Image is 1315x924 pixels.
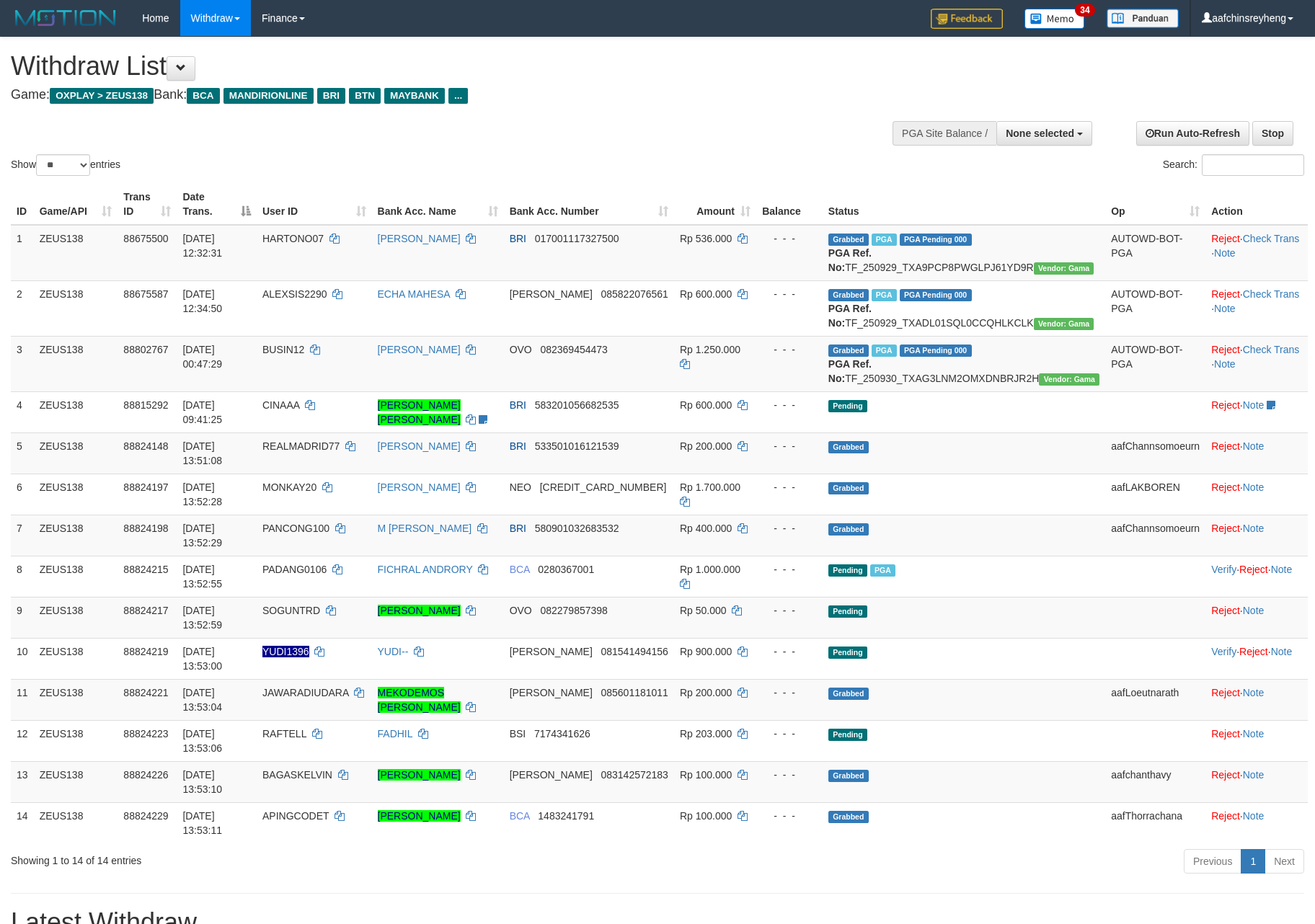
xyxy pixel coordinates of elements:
span: Grabbed [828,345,869,357]
span: Marked by aaftrukkakada [872,234,897,246]
td: ZEUS138 [34,432,118,474]
h1: Withdraw List [11,52,862,81]
td: 4 [11,391,34,432]
td: ZEUS138 [34,802,118,843]
span: Vendor URL: https://trx31.1velocity.biz [1034,318,1094,330]
span: [PERSON_NAME] [510,646,593,657]
span: 88824219 [123,646,168,657]
a: Reject [1211,481,1240,493]
span: Grabbed [828,441,869,453]
span: 88802767 [123,344,168,355]
span: BAGASKELVIN [262,769,332,781]
span: [DATE] 13:53:10 [182,769,222,795]
span: [DATE] 12:34:50 [182,288,222,314]
span: Pending [828,729,867,741]
a: Check Trans [1243,288,1300,300]
a: Note [1214,358,1236,370]
span: [PERSON_NAME] [510,769,593,781]
th: Bank Acc. Number: activate to sort column ascending [504,184,674,225]
td: · [1205,391,1308,432]
th: User ID: activate to sort column ascending [257,184,372,225]
td: aafLoeutnarath [1105,679,1205,720]
span: Grabbed [828,289,869,301]
span: [PERSON_NAME] [510,288,593,300]
span: Rp 100.000 [680,769,732,781]
span: 88824221 [123,687,168,698]
div: - - - [762,685,817,700]
span: Rp 600.000 [680,288,732,300]
span: PGA Pending [900,345,972,357]
a: [PERSON_NAME] [378,769,461,781]
span: Rp 50.000 [680,605,727,616]
th: Balance [756,184,823,225]
td: 11 [11,679,34,720]
a: Stop [1252,121,1293,146]
td: TF_250929_TXADL01SQL0CCQHLKCLK [823,280,1105,336]
span: PADANG0106 [262,564,327,575]
td: 13 [11,761,34,802]
span: Pending [828,647,867,659]
a: Reject [1211,523,1240,534]
th: Status [823,184,1105,225]
b: PGA Ref. No: [828,303,872,329]
span: Copy 5859459181258384 to clipboard [540,481,667,493]
span: REALMADRID77 [262,440,340,452]
a: Note [1243,810,1265,822]
span: JAWARADIUDARA [262,687,349,698]
a: Next [1265,849,1304,874]
a: Check Trans [1243,233,1300,244]
a: Verify [1211,646,1236,657]
span: Rp 536.000 [680,233,732,244]
td: aafchanthavy [1105,761,1205,802]
span: PANCONG100 [262,523,329,534]
span: Rp 200.000 [680,687,732,698]
a: Note [1214,247,1236,259]
select: Showentries [36,154,90,176]
span: BRI [510,233,526,244]
span: Copy 533501016121539 to clipboard [535,440,619,452]
span: ... [448,88,468,104]
td: TF_250929_TXA9PCP8PWGLPJ61YD9R [823,225,1105,281]
input: Search: [1202,154,1304,176]
td: ZEUS138 [34,280,118,336]
a: Verify [1211,564,1236,575]
a: Reject [1239,646,1268,657]
th: Trans ID: activate to sort column ascending [118,184,177,225]
span: Pending [828,400,867,412]
span: BCA [187,88,219,104]
td: 10 [11,638,34,679]
td: · · [1205,280,1308,336]
span: BSI [510,728,526,739]
a: [PERSON_NAME] [378,440,461,452]
td: 9 [11,597,34,638]
span: 88675587 [123,288,168,300]
a: [PERSON_NAME] [378,233,461,244]
span: [DATE] 13:53:06 [182,728,222,754]
span: OVO [510,605,532,616]
th: Bank Acc. Name: activate to sort column ascending [372,184,504,225]
span: PGA Pending [900,289,972,301]
a: [PERSON_NAME] [378,481,461,493]
span: Copy 085822076561 to clipboard [601,288,668,300]
th: Game/API: activate to sort column ascending [34,184,118,225]
span: Vendor URL: https://trx31.1velocity.biz [1039,373,1099,386]
span: 34 [1075,4,1094,17]
span: [DATE] 13:53:00 [182,646,222,672]
a: MEKODEMOS [PERSON_NAME] [378,687,461,713]
span: OVO [510,344,532,355]
td: 6 [11,474,34,515]
span: Nama rekening ada tanda titik/strip, harap diedit [262,646,309,657]
td: · [1205,720,1308,761]
a: YUDI-- [378,646,409,657]
th: Action [1205,184,1308,225]
a: Note [1271,564,1293,575]
td: ZEUS138 [34,336,118,391]
a: Note [1243,399,1265,411]
label: Search: [1163,154,1304,176]
span: [DATE] 13:53:04 [182,687,222,713]
th: Amount: activate to sort column ascending [674,184,756,225]
b: PGA Ref. No: [828,358,872,384]
span: Copy 081541494156 to clipboard [601,646,668,657]
span: Copy 082369454473 to clipboard [540,344,607,355]
td: · · [1205,638,1308,679]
